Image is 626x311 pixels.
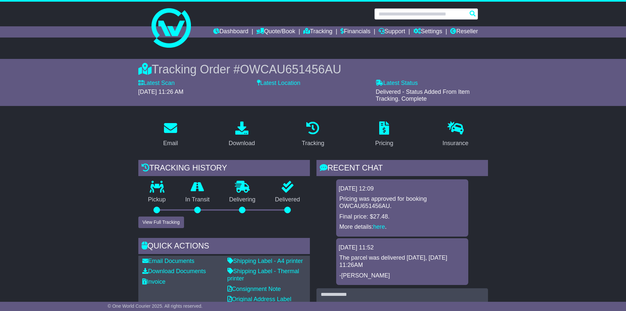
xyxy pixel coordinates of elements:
[227,258,303,264] a: Shipping Label - A4 printer
[339,185,466,193] div: [DATE] 12:09
[159,119,182,150] a: Email
[227,286,281,292] a: Consignment Note
[413,26,442,38] a: Settings
[302,139,324,148] div: Tracking
[339,272,465,279] p: -[PERSON_NAME]
[340,26,370,38] a: Financials
[256,26,295,38] a: Quote/Book
[297,119,328,150] a: Tracking
[303,26,332,38] a: Tracking
[175,196,220,203] p: In Transit
[376,80,418,87] label: Latest Status
[213,26,248,38] a: Dashboard
[138,89,184,95] span: [DATE] 11:26 AM
[316,160,488,178] div: RECENT CHAT
[220,196,266,203] p: Delivering
[339,213,465,220] p: Final price: $27.48.
[379,26,405,38] a: Support
[373,223,385,230] a: here
[142,258,195,264] a: Email Documents
[224,119,259,150] a: Download
[138,217,184,228] button: View Full Tracking
[257,80,300,87] label: Latest Location
[339,254,465,269] p: The parcel was delivered [DATE], [DATE] 11:26AM
[443,139,469,148] div: Insurance
[138,238,310,256] div: Quick Actions
[375,139,393,148] div: Pricing
[227,296,291,302] a: Original Address Label
[265,196,310,203] p: Delivered
[138,80,175,87] label: Latest Scan
[138,62,488,76] div: Tracking Order #
[229,139,255,148] div: Download
[339,223,465,231] p: More details: .
[142,278,166,285] a: Invoice
[142,268,206,274] a: Download Documents
[339,244,466,251] div: [DATE] 11:52
[108,303,203,309] span: © One World Courier 2025. All rights reserved.
[376,89,470,102] span: Delivered - Status Added From Item Tracking. Complete
[227,268,299,282] a: Shipping Label - Thermal printer
[138,160,310,178] div: Tracking history
[138,196,176,203] p: Pickup
[339,195,465,210] p: Pricing was approved for booking OWCAU651456AU.
[450,26,478,38] a: Reseller
[371,119,398,150] a: Pricing
[163,139,178,148] div: Email
[240,63,341,76] span: OWCAU651456AU
[438,119,473,150] a: Insurance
